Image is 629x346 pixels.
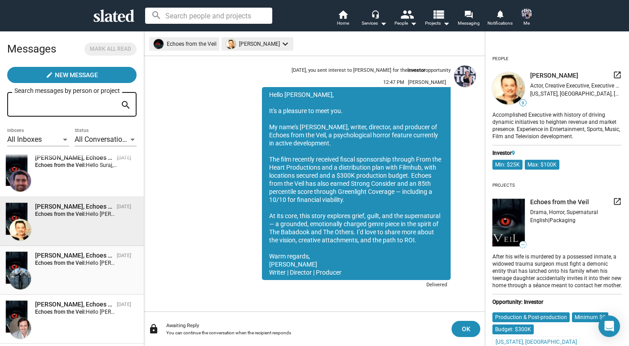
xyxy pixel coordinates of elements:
mat-icon: search [120,98,131,112]
mat-icon: view_list [432,8,445,21]
button: Services [359,9,390,29]
span: Packaging [549,217,576,223]
img: undefined [226,39,236,49]
span: Me [523,18,530,29]
h2: Messages [7,38,56,60]
mat-icon: notifications [496,9,504,18]
mat-icon: arrow_drop_down [441,18,452,29]
mat-icon: create [46,71,53,79]
div: People [394,18,417,29]
mat-icon: forum [464,10,473,18]
span: Echoes from the Veil [530,198,589,206]
div: Awaiting Reply [166,323,444,328]
div: David Tarr, Echoes from the Veil [35,300,113,309]
input: Search people and projects [145,8,272,24]
a: Notifications [484,9,516,29]
img: Suraj Gupta [9,170,31,192]
div: You can continue the conversation when the recipient responds [166,330,444,335]
span: [PERSON_NAME] [530,71,578,80]
button: Projects [421,9,453,29]
div: Accomplished Executive with history of driving dynamic initiatives to heighten revenue and market... [492,110,622,140]
div: Delivered [421,280,451,291]
mat-chip: [PERSON_NAME] [221,37,293,51]
div: Greg Alprin, Echoes from the Veil [35,202,113,211]
span: Notifications [487,18,513,29]
div: Hello [PERSON_NAME], It's a pleasure to meet you. My name's [PERSON_NAME], writer, director, and ... [262,87,451,280]
img: Echoes from the Veil [6,203,27,235]
div: Services [362,18,387,29]
span: OK [459,321,473,337]
span: Projects [425,18,450,29]
mat-icon: people [400,8,413,21]
img: Nicole Sell [521,8,532,19]
mat-icon: arrow_drop_down [378,18,389,29]
span: 9 [512,150,515,156]
span: [PERSON_NAME] [408,79,446,85]
strong: Echoes from the Veil: [35,309,86,315]
span: | [548,217,549,223]
div: People [492,53,509,65]
a: Messaging [453,9,484,29]
img: Bryan Glass [9,268,31,289]
mat-chip: Min: $25K [492,160,523,170]
div: [DATE], you sent interest to [PERSON_NAME] for the opportunity [292,67,451,74]
strong: Echoes from the Veil: [35,162,86,168]
div: Actor, Creative Executive, Executive Producer, Producer, Writer [530,83,622,89]
time: [DATE] [117,204,131,210]
img: Echoes from the Veil [6,252,27,284]
mat-icon: arrow_drop_down [408,18,419,29]
img: Echoes from the Veil [6,301,27,333]
mat-chip: Budget: $300K [492,324,534,334]
a: Home [327,9,359,29]
div: After his wife is murdered by a possessed inmate, a widowed trauma surgeon must fight a demonic e... [492,252,622,289]
mat-icon: home [337,9,348,20]
a: Nicole Sell [452,64,478,293]
mat-chip: Minimum $0 [572,312,608,322]
span: 9 [520,101,526,106]
strong: investor [408,67,425,73]
div: Bryan Glass, Echoes from the Veil [35,251,113,260]
mat-icon: keyboard_arrow_down [280,39,291,49]
span: English [530,217,548,223]
mat-chip: Production & Post-production [492,312,570,322]
img: David Tarr [9,317,31,339]
span: — [520,242,526,247]
mat-icon: launch [613,197,622,206]
mat-icon: headset_mic [371,10,379,18]
span: Drama, Horror, Supernatural [530,209,598,215]
div: Investor [492,150,622,156]
time: [DATE] [117,302,131,307]
mat-icon: lock [148,324,159,334]
strong: Echoes from the Veil: [35,260,86,266]
div: [US_STATE], [GEOGRAPHIC_DATA], [GEOGRAPHIC_DATA] [530,91,622,97]
img: undefined [492,72,525,105]
span: Home [337,18,349,29]
img: Nicole Sell [454,66,476,87]
img: Greg Alprin [9,219,31,241]
span: 12:47 PM [383,79,404,85]
span: All Inboxes [7,135,42,144]
span: Mark all read [90,44,131,54]
img: undefined [492,199,525,247]
time: [DATE] [117,253,131,258]
img: Echoes from the Veil [6,154,27,186]
div: Open Intercom Messenger [598,315,620,337]
mat-icon: launch [613,70,622,79]
span: Messaging [458,18,480,29]
button: OK [452,321,480,337]
button: Mark all read [84,43,137,56]
span: New Message [55,67,98,83]
strong: Echoes from the Veil: [35,211,86,217]
button: People [390,9,421,29]
div: Opportunity: Investor [492,299,622,305]
mat-chip: Max: $100K [525,160,559,170]
button: Nicole SellMe [516,6,537,30]
span: All Conversations [75,135,130,144]
button: New Message [7,67,137,83]
div: Projects [492,179,515,192]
